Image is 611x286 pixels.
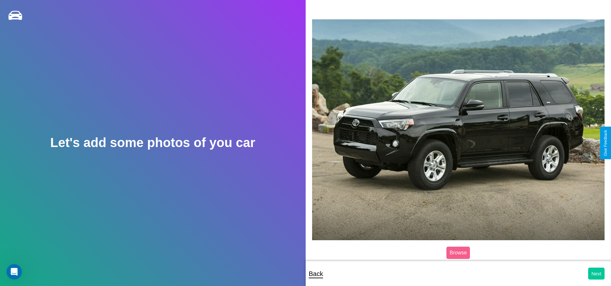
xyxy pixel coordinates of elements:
iframe: Intercom live chat [6,264,22,280]
button: Next [588,268,605,280]
p: Back [309,268,323,280]
label: Browse [446,247,470,259]
h2: Let's add some photos of you car [50,135,255,150]
div: Give Feedback [603,130,608,156]
img: posted [312,19,605,240]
